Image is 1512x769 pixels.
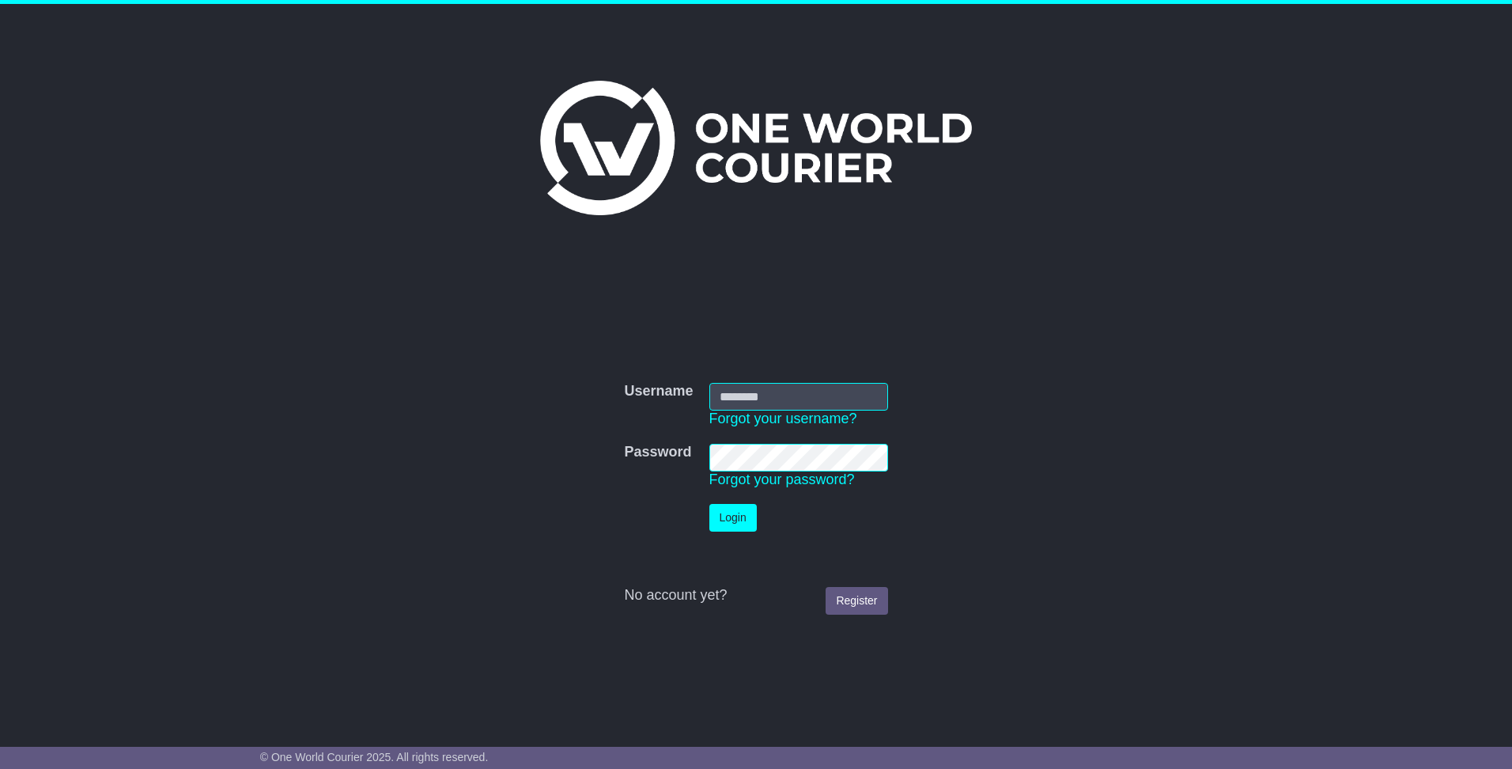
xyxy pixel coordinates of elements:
a: Register [826,587,887,615]
span: © One World Courier 2025. All rights reserved. [260,751,489,763]
div: No account yet? [624,587,887,604]
a: Forgot your password? [709,472,855,487]
label: Username [624,383,693,400]
button: Login [709,504,757,532]
img: One World [540,81,972,215]
label: Password [624,444,691,461]
a: Forgot your username? [709,411,857,426]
